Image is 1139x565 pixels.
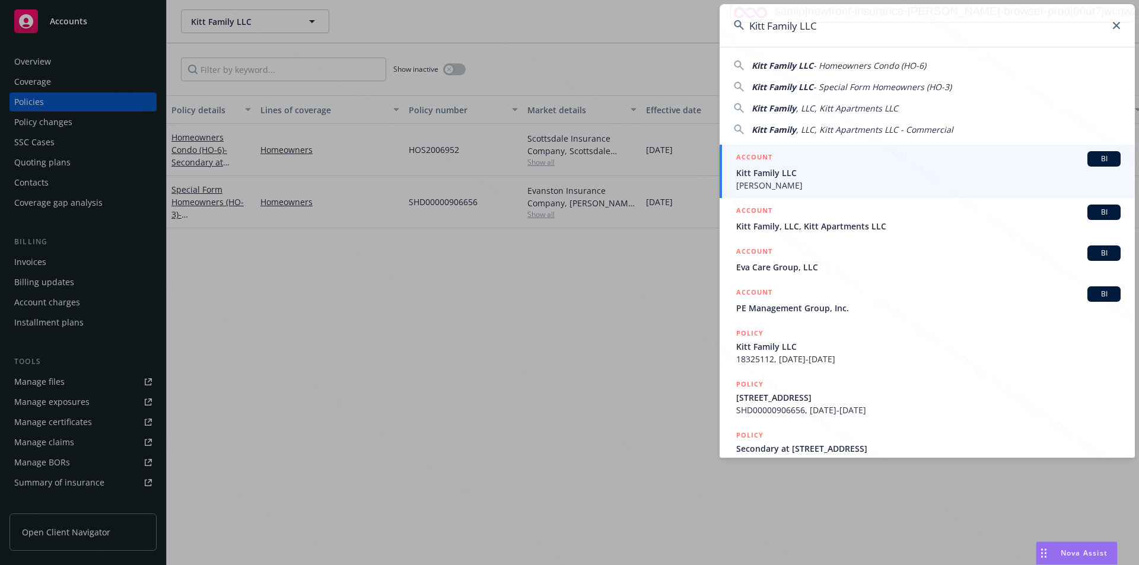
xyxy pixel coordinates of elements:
[752,81,813,92] span: Kitt Family LLC
[736,167,1121,179] span: Kitt Family LLC
[736,429,763,441] h5: POLICY
[796,124,953,135] span: , LLC, Kitt Apartments LLC - Commercial
[736,261,1121,273] span: Eva Care Group, LLC
[736,327,763,339] h5: POLICY
[813,60,926,71] span: - Homeowners Condo (HO-6)
[736,404,1121,416] span: SHD00000906656, [DATE]-[DATE]
[1092,207,1116,218] span: BI
[720,280,1135,321] a: ACCOUNTBIPE Management Group, Inc.
[736,391,1121,404] span: [STREET_ADDRESS]
[1092,248,1116,258] span: BI
[736,179,1121,191] span: [PERSON_NAME]
[796,103,898,114] span: , LLC, Kitt Apartments LLC
[720,372,1135,423] a: POLICY[STREET_ADDRESS]SHD00000906656, [DATE]-[DATE]
[736,455,1121,467] span: HOS2006952, [DATE]-[DATE]
[736,353,1121,365] span: 18325112, [DATE]-[DATE]
[720,4,1135,47] input: Search...
[1036,541,1118,565] button: Nova Assist
[736,286,772,301] h5: ACCOUNT
[736,245,772,260] h5: ACCOUNT
[752,60,813,71] span: Kitt Family LLC
[752,124,796,135] span: Kitt Family
[720,239,1135,280] a: ACCOUNTBIEva Care Group, LLC
[736,151,772,165] h5: ACCOUNT
[736,205,772,219] h5: ACCOUNT
[752,103,796,114] span: Kitt Family
[1092,154,1116,164] span: BI
[1061,548,1108,558] span: Nova Assist
[736,442,1121,455] span: Secondary at [STREET_ADDRESS]
[813,81,952,92] span: - Special Form Homeowners (HO-3)
[736,340,1121,353] span: Kitt Family LLC
[720,145,1135,198] a: ACCOUNTBIKitt Family LLC[PERSON_NAME]
[736,220,1121,232] span: Kitt Family, LLC, Kitt Apartments LLC
[720,423,1135,474] a: POLICYSecondary at [STREET_ADDRESS]HOS2006952, [DATE]-[DATE]
[720,198,1135,239] a: ACCOUNTBIKitt Family, LLC, Kitt Apartments LLC
[1036,542,1051,564] div: Drag to move
[1092,289,1116,299] span: BI
[736,378,763,390] h5: POLICY
[736,302,1121,314] span: PE Management Group, Inc.
[720,321,1135,372] a: POLICYKitt Family LLC18325112, [DATE]-[DATE]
